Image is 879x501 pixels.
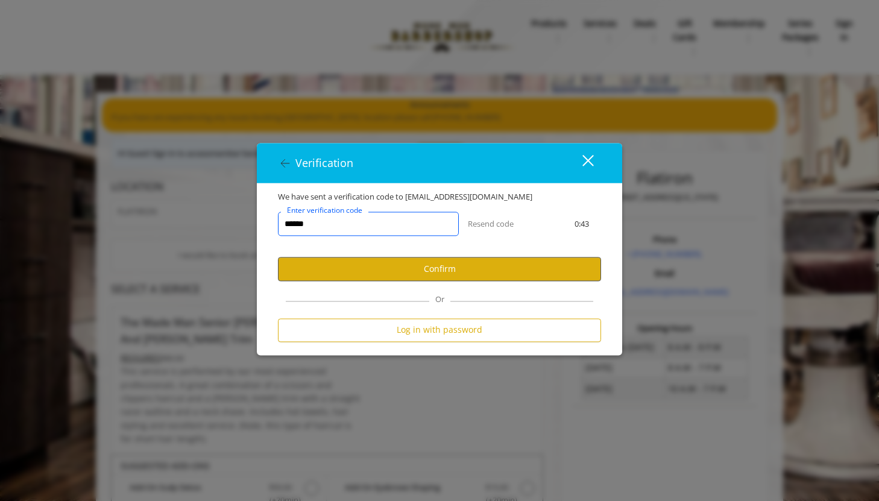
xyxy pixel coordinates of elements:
[278,212,459,236] input: verificationCodeText
[269,191,610,203] div: We have sent a verification code to [EMAIL_ADDRESS][DOMAIN_NAME]
[429,294,450,304] span: Or
[281,205,368,216] label: Enter verification code
[569,154,593,172] div: close dialog
[553,218,610,230] div: 0:43
[295,156,353,170] span: Verification
[560,151,601,175] button: close dialog
[278,257,601,281] button: Confirm
[278,318,601,342] button: Log in with password
[468,218,514,230] button: Resend code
